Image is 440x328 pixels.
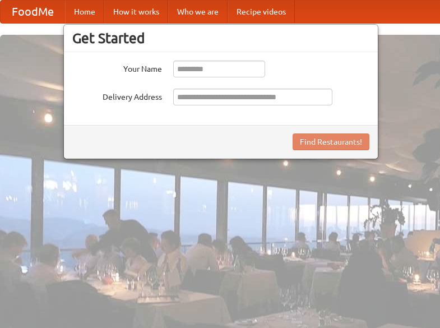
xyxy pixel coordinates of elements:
[293,133,369,150] button: Find Restaurants!
[168,1,228,23] a: Who we are
[72,30,369,47] h3: Get Started
[104,1,168,23] a: How it works
[72,61,162,75] label: Your Name
[1,1,65,23] a: FoodMe
[72,89,162,103] label: Delivery Address
[65,1,104,23] a: Home
[228,1,295,23] a: Recipe videos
